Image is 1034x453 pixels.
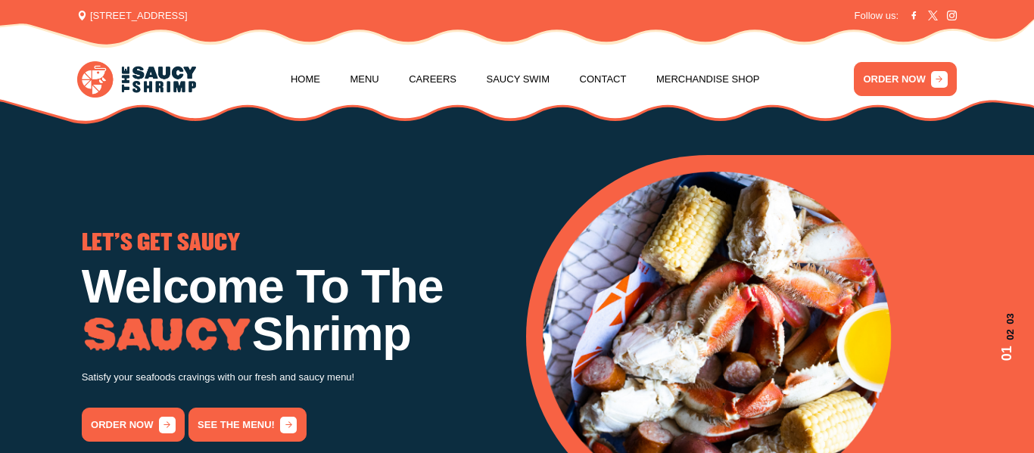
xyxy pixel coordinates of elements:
a: Home [291,51,320,108]
a: Menu [350,51,378,108]
div: 1 / 3 [82,232,508,442]
a: See the menu! [188,408,307,442]
h1: Welcome To The Shrimp [82,262,508,358]
a: Merchandise Shop [656,51,760,108]
a: order now [82,408,185,442]
a: Contact [580,51,627,108]
span: Follow us: [855,8,899,23]
img: logo [77,61,197,98]
div: 2 / 3 [508,232,934,394]
span: 02 [997,329,1017,340]
span: 01 [997,346,1017,361]
a: Saucy Swim [487,51,550,108]
a: Careers [409,51,456,108]
a: ORDER NOW [854,62,958,96]
span: LET'S GET SAUCY [82,232,240,254]
img: Image [82,318,252,352]
span: GO THE WHOLE NINE YARDS [508,232,758,254]
p: Satisfy your seafoods cravings with our fresh and saucy menu! [82,369,508,386]
span: [STREET_ADDRESS] [77,8,188,23]
a: order now [508,360,612,394]
h1: Low Country Boil [508,262,934,310]
span: 03 [997,313,1017,324]
p: Try our famous Whole Nine Yards sauce! The recipe is our secret! [508,321,934,339]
